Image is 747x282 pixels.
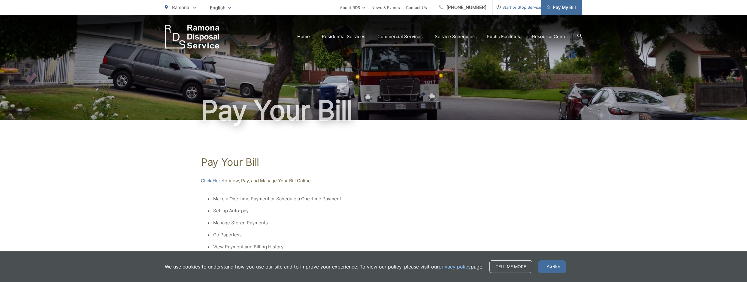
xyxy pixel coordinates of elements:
[297,33,310,40] a: Home
[213,195,540,202] li: Make a One-time Payment or Schedule a One-time Payment
[377,33,423,40] a: Commercial Services
[213,231,540,238] li: Go Paperless
[201,177,223,184] a: Click Here
[165,263,483,270] p: We use cookies to understand how you use our site and to improve your experience. To view our pol...
[340,4,365,11] a: About RDS
[213,219,540,226] li: Manage Stored Payments
[538,260,566,273] span: I agree
[172,5,189,10] span: Ramona
[489,260,532,273] a: Tell me more
[165,96,582,126] h1: Pay Your Bill
[213,243,540,250] li: View Payment and Billing History
[532,33,568,40] a: Resource Center
[487,33,520,40] a: Public Facilities
[213,207,540,214] li: Set-up Auto-pay
[201,156,546,168] h1: Pay Your Bill
[205,2,236,13] span: English
[371,4,400,11] a: News & Events
[406,4,427,11] a: Contact Us
[201,177,546,184] p: to View, Pay, and Manage Your Bill Online
[322,33,365,40] a: Residential Services
[439,263,471,270] a: privacy policy
[165,25,219,49] a: EDCD logo. Return to the homepage.
[435,33,475,40] a: Service Schedules
[547,4,576,11] span: Pay My Bill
